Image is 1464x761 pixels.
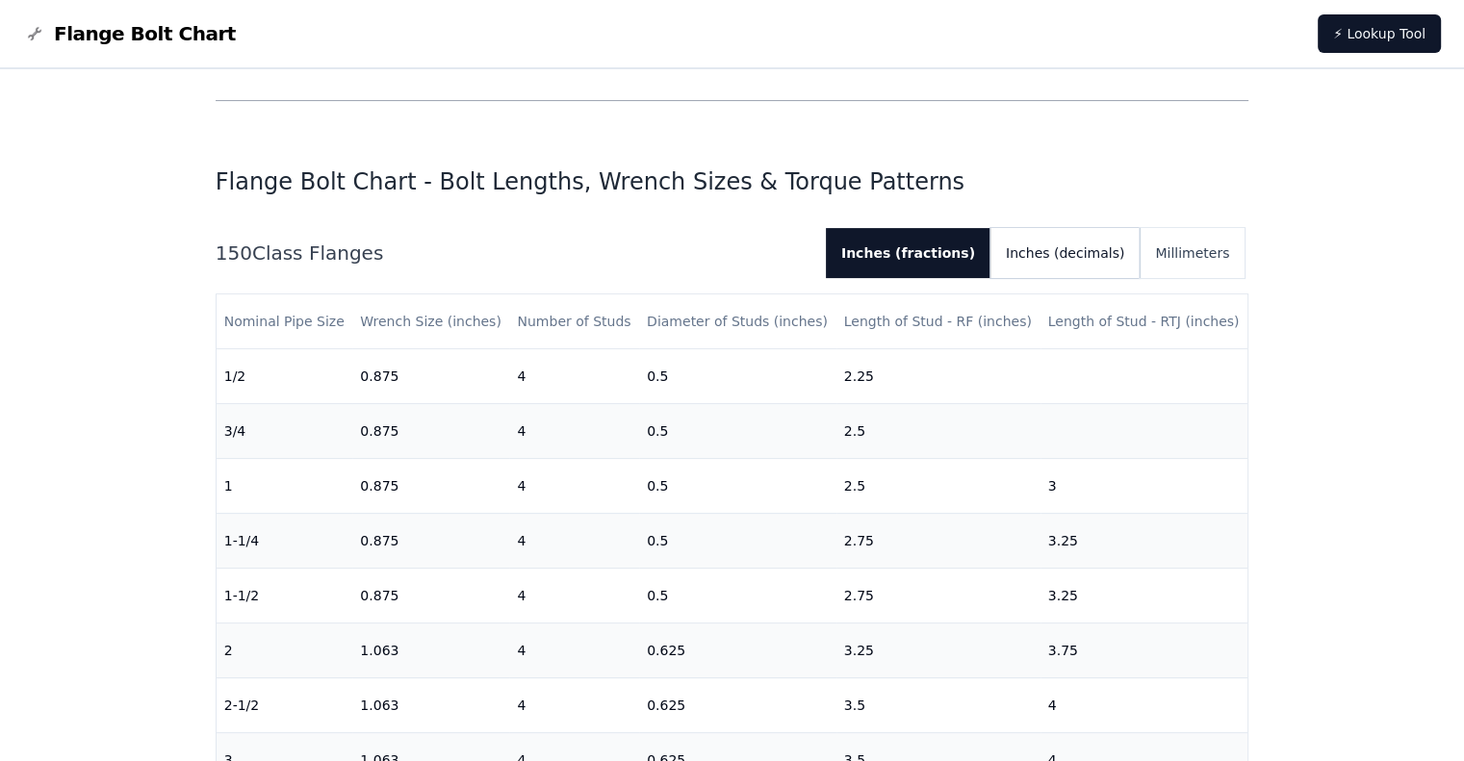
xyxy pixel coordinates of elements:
td: 3 [1040,459,1248,514]
button: Millimeters [1140,228,1245,278]
td: 0.5 [639,404,836,459]
td: 4 [509,623,639,678]
td: 2.75 [836,569,1040,623]
td: 1/2 [217,349,353,404]
td: 0.875 [352,569,509,623]
td: 2.5 [836,459,1040,514]
button: Inches (decimals) [990,228,1140,278]
h1: Flange Bolt Chart - Bolt Lengths, Wrench Sizes & Torque Patterns [216,166,1249,197]
td: 1 [217,459,353,514]
td: 4 [509,404,639,459]
td: 4 [509,349,639,404]
td: 0.5 [639,514,836,569]
td: 1.063 [352,623,509,678]
a: ⚡ Lookup Tool [1318,14,1441,53]
td: 0.875 [352,514,509,569]
td: 3.75 [1040,623,1248,678]
td: 2-1/2 [217,678,353,733]
td: 1-1/4 [217,514,353,569]
td: 1.063 [352,678,509,733]
td: 2 [217,623,353,678]
td: 3.25 [836,623,1040,678]
a: Flange Bolt Chart LogoFlange Bolt Chart [23,20,236,47]
td: 4 [509,514,639,569]
h2: 150 Class Flanges [216,240,810,266]
th: Number of Studs [509,294,639,349]
td: 0.5 [639,349,836,404]
td: 0.625 [639,678,836,733]
td: 3.5 [836,678,1040,733]
td: 2.75 [836,514,1040,569]
button: Inches (fractions) [826,228,990,278]
td: 4 [509,569,639,623]
td: 4 [509,678,639,733]
td: 1-1/2 [217,569,353,623]
th: Wrench Size (inches) [352,294,509,349]
td: 0.875 [352,459,509,514]
td: 2.25 [836,349,1040,404]
td: 4 [1040,678,1248,733]
th: Length of Stud - RTJ (inches) [1040,294,1248,349]
td: 3/4 [217,404,353,459]
td: 2.5 [836,404,1040,459]
td: 0.5 [639,569,836,623]
th: Nominal Pipe Size [217,294,353,349]
td: 0.5 [639,459,836,514]
img: Flange Bolt Chart Logo [23,22,46,45]
td: 0.625 [639,623,836,678]
th: Length of Stud - RF (inches) [836,294,1040,349]
td: 4 [509,459,639,514]
th: Diameter of Studs (inches) [639,294,836,349]
td: 0.875 [352,349,509,404]
td: 3.25 [1040,569,1248,623]
td: 3.25 [1040,514,1248,569]
td: 0.875 [352,404,509,459]
span: Flange Bolt Chart [54,20,236,47]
